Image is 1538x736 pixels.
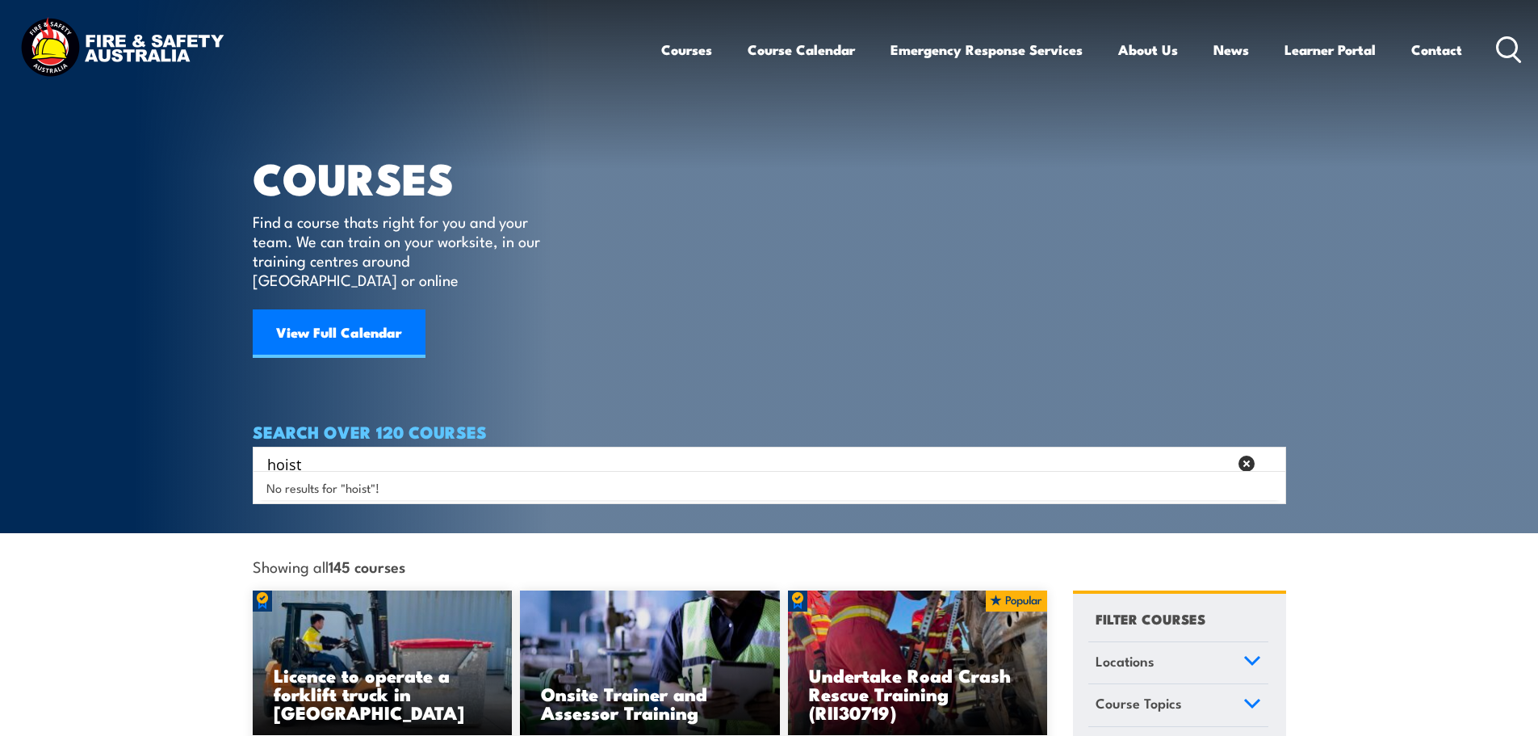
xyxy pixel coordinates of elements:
[270,452,1231,475] form: Search form
[253,423,1286,440] h4: SEARCH OVER 120 COURSES
[748,28,855,71] a: Course Calendar
[1088,642,1268,684] a: Locations
[1096,650,1155,672] span: Locations
[329,555,405,577] strong: 145 courses
[1096,692,1182,714] span: Course Topics
[891,28,1083,71] a: Emergency Response Services
[788,591,1048,736] img: Road Crash Rescue Training
[253,212,547,289] p: Find a course thats right for you and your team. We can train on your worksite, in our training c...
[788,591,1048,736] a: Undertake Road Crash Rescue Training (RII30719)
[253,309,425,358] a: View Full Calendar
[809,666,1027,721] h3: Undertake Road Crash Rescue Training (RII30719)
[267,452,1228,476] input: Search input
[1284,28,1376,71] a: Learner Portal
[1411,28,1462,71] a: Contact
[253,158,564,196] h1: COURSES
[520,591,780,736] img: Safety For Leaders
[253,591,513,736] a: Licence to operate a forklift truck in [GEOGRAPHIC_DATA]
[274,666,492,721] h3: Licence to operate a forklift truck in [GEOGRAPHIC_DATA]
[253,591,513,736] img: Licence to operate a forklift truck Training
[1118,28,1178,71] a: About Us
[520,591,780,736] a: Onsite Trainer and Assessor Training
[541,684,759,721] h3: Onsite Trainer and Assessor Training
[253,557,405,574] span: Showing all
[1088,684,1268,726] a: Course Topics
[266,480,379,495] span: No results for "hoist"!
[1096,608,1205,629] h4: FILTER COURSES
[1258,452,1280,475] button: Search magnifier button
[661,28,712,71] a: Courses
[1213,28,1249,71] a: News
